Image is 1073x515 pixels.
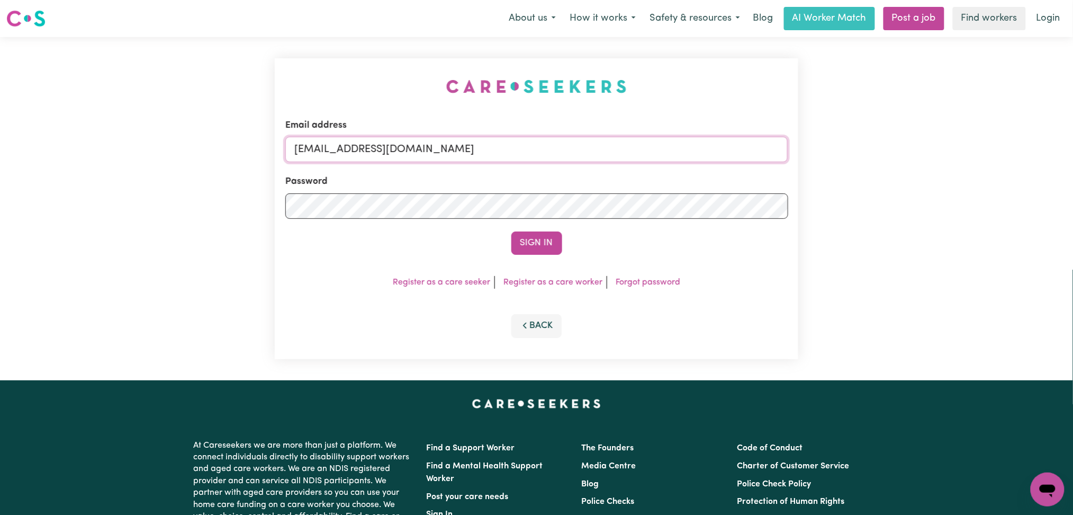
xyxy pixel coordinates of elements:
a: Login [1030,7,1067,30]
iframe: Button to launch messaging window [1031,473,1065,507]
a: Find a Mental Health Support Worker [427,462,543,483]
a: Code of Conduct [737,444,803,452]
input: Email address [285,137,788,162]
a: Register as a care worker [503,278,602,287]
label: Password [285,175,328,189]
a: Media Centre [582,462,636,470]
a: Careseekers home page [472,399,601,408]
a: Post a job [883,7,944,30]
button: Back [511,314,562,338]
a: Post your care needs [427,493,509,501]
a: Careseekers logo [6,6,46,31]
button: About us [502,7,563,30]
a: Find a Support Worker [427,444,515,452]
a: Find workers [953,7,1026,30]
img: Careseekers logo [6,9,46,28]
a: The Founders [582,444,634,452]
a: AI Worker Match [784,7,875,30]
button: Safety & resources [643,7,747,30]
a: Blog [747,7,780,30]
button: How it works [563,7,643,30]
a: Protection of Human Rights [737,498,844,506]
label: Email address [285,119,347,132]
a: Police Checks [582,498,635,506]
a: Blog [582,480,599,489]
button: Sign In [511,232,562,255]
a: Police Check Policy [737,480,811,489]
a: Register as a care seeker [393,278,490,287]
a: Charter of Customer Service [737,462,849,470]
a: Forgot password [616,278,680,287]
